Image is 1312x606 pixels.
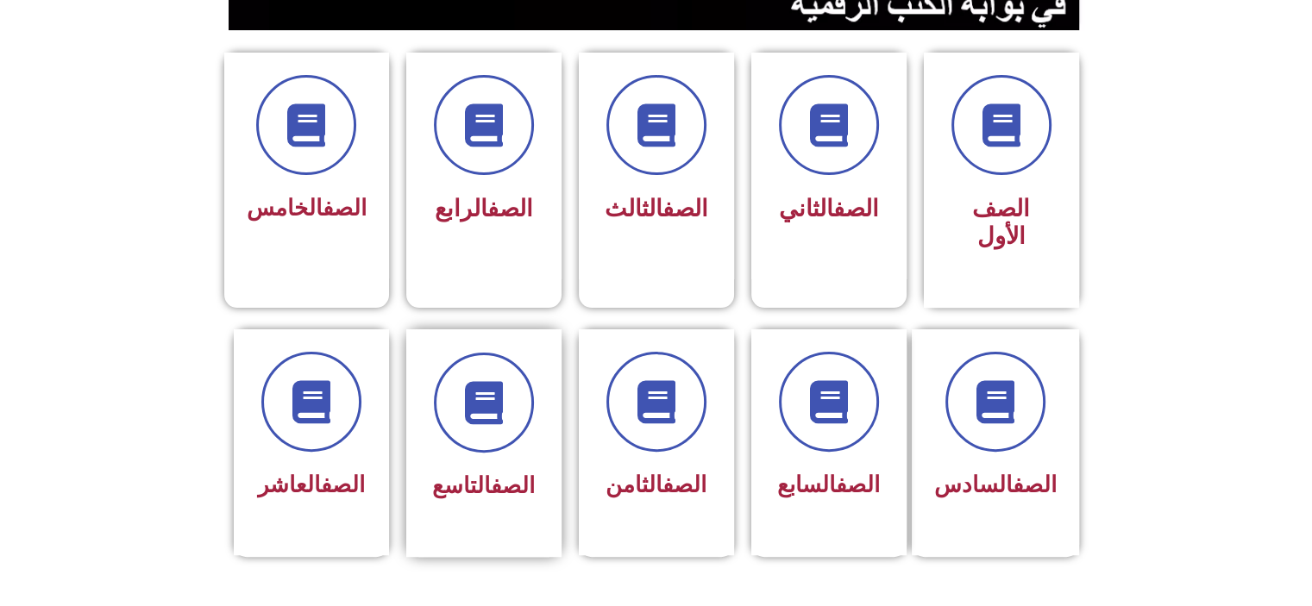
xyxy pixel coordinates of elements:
span: الخامس [247,195,367,221]
span: الثالث [605,195,708,222]
a: الصف [487,195,533,222]
a: الصف [323,195,367,221]
a: الصف [491,472,535,498]
span: الرابع [435,195,533,222]
span: الثامن [606,472,706,497]
span: الثاني [779,195,879,222]
a: الصف [1013,472,1057,497]
a: الصف [836,472,880,497]
a: الصف [833,195,879,222]
a: الصف [321,472,365,497]
a: الصف [662,472,706,497]
span: العاشر [258,472,365,497]
a: الصف [662,195,708,222]
span: التاسع [432,472,535,498]
span: الصف الأول [972,195,1030,250]
span: السادس [934,472,1057,497]
span: السابع [777,472,880,497]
